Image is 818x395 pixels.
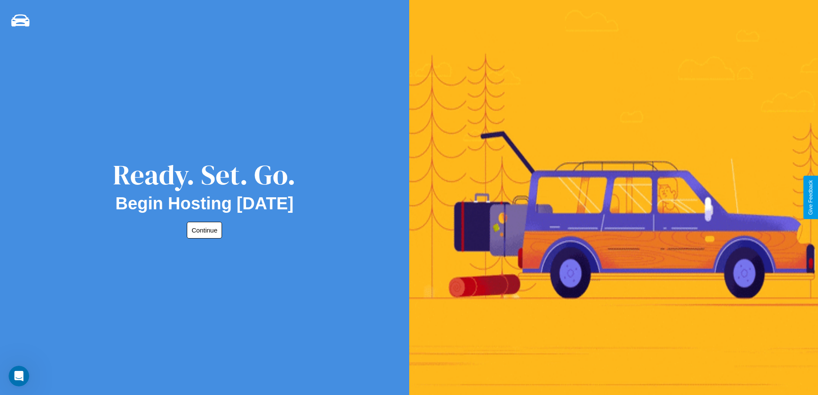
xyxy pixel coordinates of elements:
iframe: Intercom live chat [9,366,29,386]
div: Ready. Set. Go. [113,156,296,194]
div: Give Feedback [808,180,814,215]
h2: Begin Hosting [DATE] [116,194,294,213]
button: Continue [187,222,222,239]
